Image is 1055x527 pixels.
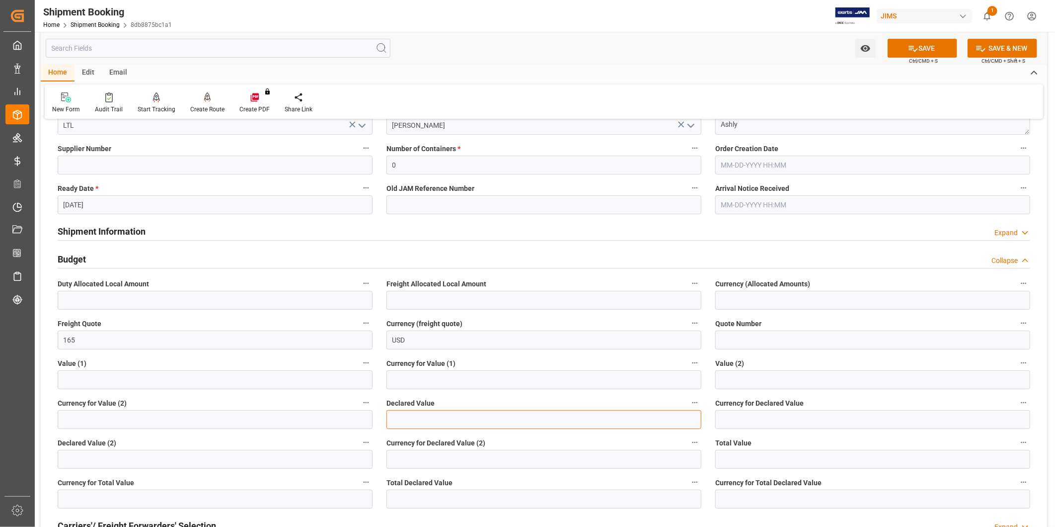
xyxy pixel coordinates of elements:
button: Currency for Value (1) [688,356,701,369]
h2: Shipment Information [58,225,146,238]
input: MM-DD-YYYY [58,195,373,214]
span: Currency (freight quote) [386,319,462,329]
span: Number of Containers [386,144,460,154]
h2: Budget [58,253,86,266]
button: Value (1) [360,356,373,369]
span: Currency for Declared Value [715,398,804,409]
button: Number of Containers * [688,142,701,155]
button: open menu [354,118,369,133]
span: Supplier Number [58,144,111,154]
span: Currency for Total Declared Value [715,478,822,488]
span: 1 [987,6,997,16]
button: Declared Value (2) [360,436,373,449]
div: Collapse [991,256,1018,266]
span: Currency (Allocated Amounts) [715,279,810,289]
button: SAVE [888,39,957,58]
button: Total Value [1017,436,1030,449]
span: Declared Value (2) [58,438,116,448]
input: MM-DD-YYYY HH:MM [715,156,1030,175]
span: Declared Value [386,398,435,409]
button: Currency (freight quote) [688,317,701,330]
div: Shipment Booking [43,4,172,19]
textarea: Ashly [715,116,1030,135]
button: Currency for Declared Value [1017,396,1030,409]
div: JIMS [877,9,972,23]
button: open menu [683,118,698,133]
div: New Form [52,105,80,114]
button: Old JAM Reference Number [688,181,701,194]
div: Email [102,65,135,82]
div: Expand [994,228,1018,238]
button: Currency for Declared Value (2) [688,436,701,449]
span: Currency for Value (1) [386,358,455,369]
button: SAVE & NEW [968,39,1037,58]
img: Exertis%20JAM%20-%20Email%20Logo.jpg_1722504956.jpg [835,7,870,25]
span: Freight Allocated Local Amount [386,279,486,289]
span: Arrival Notice Received [715,183,789,194]
button: Help Center [998,5,1021,27]
span: Currency for Declared Value (2) [386,438,485,448]
span: Quote Number [715,319,761,329]
input: MM-DD-YYYY HH:MM [715,195,1030,214]
div: Create Route [190,105,225,114]
button: Duty Allocated Local Amount [360,277,373,290]
input: Search Fields [46,39,390,58]
button: show 1 new notifications [976,5,998,27]
div: Home [41,65,75,82]
button: Freight Allocated Local Amount [688,277,701,290]
span: Value (2) [715,358,744,369]
span: Freight Quote [58,319,101,329]
div: Edit [75,65,102,82]
button: Quote Number [1017,317,1030,330]
button: Currency (Allocated Amounts) [1017,277,1030,290]
button: Currency for Value (2) [360,396,373,409]
button: Order Creation Date [1017,142,1030,155]
button: open menu [855,39,876,58]
span: Ctrl/CMD + Shift + S [981,57,1025,65]
span: Total Value [715,438,752,448]
button: Total Declared Value [688,476,701,489]
div: Start Tracking [138,105,175,114]
button: Currency for Total Value [360,476,373,489]
span: Total Declared Value [386,478,452,488]
div: Share Link [285,105,312,114]
span: Ctrl/CMD + S [909,57,938,65]
span: Duty Allocated Local Amount [58,279,149,289]
button: Arrival Notice Received [1017,181,1030,194]
button: Supplier Number [360,142,373,155]
button: Declared Value [688,396,701,409]
span: Currency for Total Value [58,478,134,488]
button: Currency for Total Declared Value [1017,476,1030,489]
button: Value (2) [1017,356,1030,369]
span: Currency for Value (2) [58,398,127,409]
span: Old JAM Reference Number [386,183,474,194]
a: Shipment Booking [71,21,120,28]
span: Value (1) [58,358,86,369]
div: Audit Trail [95,105,123,114]
span: Order Creation Date [715,144,778,154]
button: JIMS [877,6,976,25]
a: Home [43,21,60,28]
span: Ready Date [58,183,98,194]
button: Ready Date * [360,181,373,194]
button: Freight Quote [360,317,373,330]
